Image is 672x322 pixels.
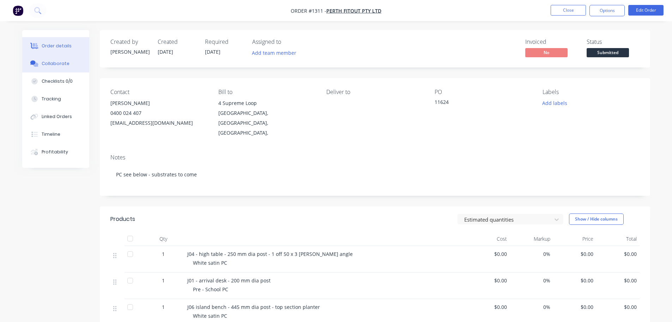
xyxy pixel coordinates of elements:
span: [DATE] [158,48,173,55]
div: Order details [42,43,72,49]
div: Tracking [42,96,61,102]
div: Total [596,232,640,246]
div: 0400 024 407 [110,108,207,118]
div: Assigned to [252,39,323,45]
span: J01 - arrival desk - 200 mm dia post [187,277,271,284]
span: 1 [162,303,165,311]
span: $0.00 [470,303,507,311]
div: Cost [467,232,510,246]
div: Bill to [218,89,315,95]
span: Submitted [587,48,629,57]
button: Options [589,5,625,16]
div: [PERSON_NAME]0400 024 407[EMAIL_ADDRESS][DOMAIN_NAME] [110,98,207,128]
a: Perth Fitout PTY LTD [326,7,381,14]
div: [PERSON_NAME] [110,48,149,55]
span: No [525,48,568,57]
span: 0% [513,250,550,258]
div: Labels [543,89,639,95]
button: Close [551,5,586,16]
button: Submitted [587,48,629,59]
span: 1 [162,277,165,284]
button: Add team member [248,48,300,58]
div: Profitability [42,149,68,155]
div: 11624 [435,98,523,108]
span: $0.00 [556,303,594,311]
span: $0.00 [599,250,637,258]
div: Products [110,215,135,223]
div: Collaborate [42,60,69,67]
span: $0.00 [599,277,637,284]
span: $0.00 [599,303,637,311]
button: Show / Hide columns [569,213,624,225]
span: 0% [513,303,550,311]
div: Invoiced [525,39,578,45]
div: [EMAIL_ADDRESS][DOMAIN_NAME] [110,118,207,128]
div: Price [553,232,597,246]
span: White satin PC [193,312,227,319]
span: 0% [513,277,550,284]
div: Linked Orders [42,113,72,120]
span: J06 island bench - 445 mm dia post - top section planter [187,304,320,310]
button: Add team member [252,48,300,58]
div: Qty [142,232,184,246]
span: $0.00 [556,250,594,258]
div: Markup [510,232,553,246]
div: 4 Supreme Loop [218,98,315,108]
span: $0.00 [470,277,507,284]
button: Profitability [22,143,89,161]
button: Tracking [22,90,89,108]
button: Collaborate [22,55,89,72]
button: Checklists 0/0 [22,72,89,90]
button: Timeline [22,125,89,143]
span: 1 [162,250,165,258]
div: [GEOGRAPHIC_DATA], [GEOGRAPHIC_DATA], [GEOGRAPHIC_DATA], [218,108,315,138]
span: [DATE] [205,48,220,55]
div: Created by [110,39,149,45]
div: Notes [110,154,640,161]
span: Order #1311 - [291,7,326,14]
div: Contact [110,89,207,95]
div: PO [435,89,531,95]
div: Checklists 0/0 [42,78,73,84]
button: Add labels [539,98,571,108]
img: Factory [13,5,23,16]
span: J04 - high table - 250 mm dia post - 1 off 50 x 3 [PERSON_NAME] angle [187,251,353,257]
button: Edit Order [628,5,664,16]
span: Pre - School PC [193,286,228,293]
div: Timeline [42,131,60,137]
div: 4 Supreme Loop[GEOGRAPHIC_DATA], [GEOGRAPHIC_DATA], [GEOGRAPHIC_DATA], [218,98,315,138]
button: Order details [22,37,89,55]
span: White satin PC [193,259,227,266]
div: Required [205,39,244,45]
span: $0.00 [470,250,507,258]
span: $0.00 [556,277,594,284]
div: [PERSON_NAME] [110,98,207,108]
div: Status [587,39,640,45]
div: Created [158,39,196,45]
button: Linked Orders [22,108,89,125]
div: Deliver to [326,89,423,95]
div: PC see below - substrates to come [110,164,640,185]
